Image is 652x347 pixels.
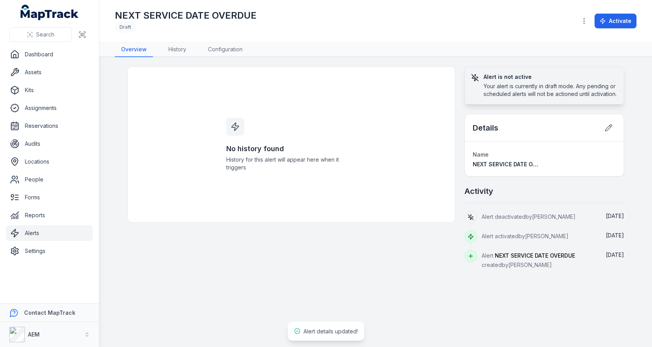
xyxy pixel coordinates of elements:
strong: AEM [28,331,40,338]
a: Reservations [6,118,93,134]
a: Forms [6,190,93,205]
span: Alert details updated! [303,328,358,335]
a: History [162,42,192,57]
h2: Activity [465,186,493,197]
div: Your alert is currently in draft mode. Any pending or scheduled alerts will not be actioned until... [484,82,617,98]
a: Alerts [6,225,93,241]
a: Overview [115,42,153,57]
span: NEXT SERVICE DATE OVERDUE [473,161,554,167]
span: Alert created by [PERSON_NAME] [482,252,575,268]
h3: Alert is not active [484,73,617,81]
strong: Contact MapTrack [24,309,75,316]
a: Locations [6,154,93,169]
span: Alert deactivated by [PERSON_NAME] [482,213,576,220]
time: 03/09/2025, 11:52:14 am [606,251,624,258]
a: Dashboard [6,47,93,62]
a: Reports [6,208,93,223]
time: 03/09/2025, 11:57:16 am [606,213,624,219]
span: [DATE] [606,213,624,219]
button: Search [9,27,72,42]
span: NEXT SERVICE DATE OVERDUE [495,252,575,259]
span: [DATE] [606,251,624,258]
h3: No history found [226,143,357,154]
a: Assignments [6,100,93,116]
span: Search [36,31,54,38]
button: Activate [595,14,636,28]
div: Draft [115,22,136,33]
a: MapTrack [21,5,79,20]
span: History for this alert will appear here when it triggers [226,156,357,171]
a: Settings [6,243,93,259]
span: Alert activated by [PERSON_NAME] [482,233,569,239]
a: Configuration [202,42,249,57]
a: People [6,172,93,187]
a: Kits [6,82,93,98]
a: Assets [6,65,93,80]
span: Name [473,151,489,158]
h1: NEXT SERVICE DATE OVERDUE [115,9,257,22]
span: [DATE] [606,232,624,239]
h2: Details [473,122,498,133]
a: Audits [6,136,93,152]
time: 03/09/2025, 11:57:10 am [606,232,624,239]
